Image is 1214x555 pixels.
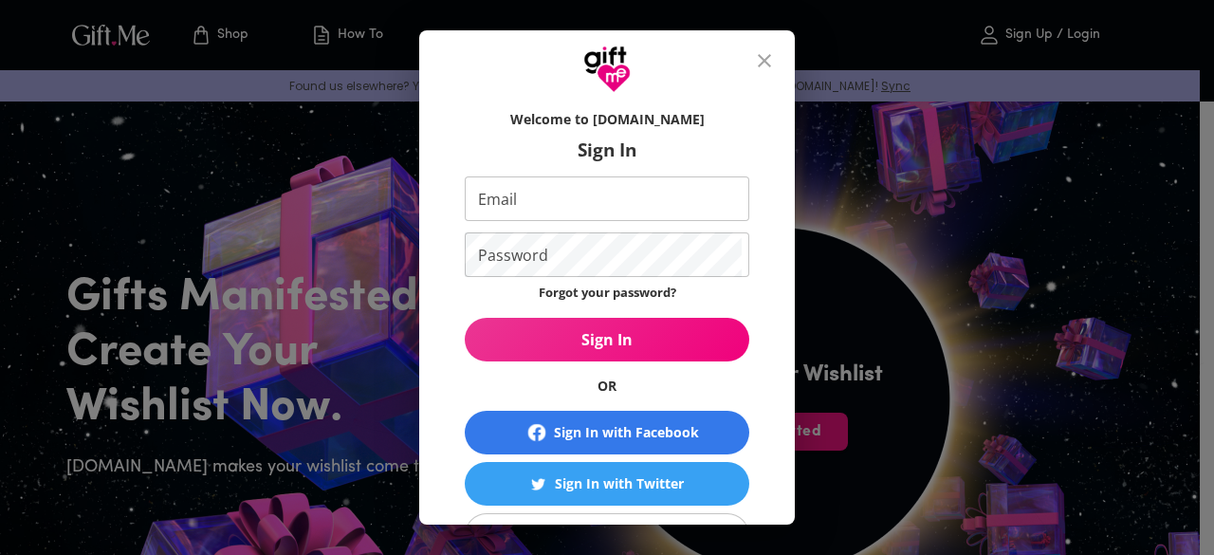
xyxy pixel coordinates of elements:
button: Sign In with Facebook [465,411,749,454]
div: Sign In with Twitter [555,473,684,494]
button: Sign In [465,318,749,361]
img: Sign In with Twitter [531,477,545,491]
span: Sign In [465,329,749,350]
div: Sign In with Facebook [554,422,699,443]
h6: Sign In [465,139,749,161]
button: close [742,38,787,83]
h6: OR [465,377,749,396]
img: GiftMe Logo [583,46,631,93]
button: Sign In with TwitterSign In with Twitter [465,462,749,506]
h6: Welcome to [DOMAIN_NAME] [465,110,749,129]
a: Forgot your password? [539,284,676,301]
